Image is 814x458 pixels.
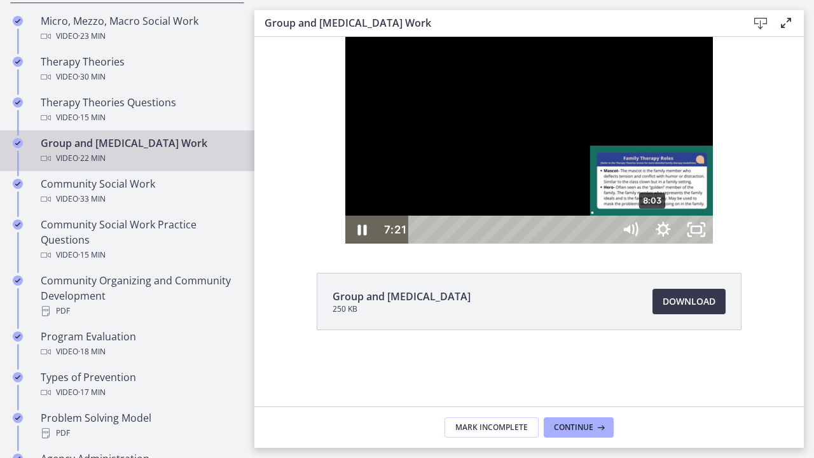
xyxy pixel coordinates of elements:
[41,191,239,207] div: Video
[41,29,239,44] div: Video
[13,372,23,382] i: Completed
[13,57,23,67] i: Completed
[41,426,239,441] div: PDF
[41,370,239,400] div: Types of Prevention
[359,179,392,207] button: Mute
[41,329,239,359] div: Program Evaluation
[455,422,528,433] span: Mark Incomplete
[41,247,239,263] div: Video
[652,289,726,314] a: Download
[41,344,239,359] div: Video
[78,344,106,359] span: · 18 min
[13,275,23,286] i: Completed
[41,69,239,85] div: Video
[13,179,23,189] i: Completed
[13,97,23,108] i: Completed
[78,247,106,263] span: · 15 min
[13,413,23,423] i: Completed
[41,135,239,166] div: Group and [MEDICAL_DATA] Work
[41,176,239,207] div: Community Social Work
[41,410,239,441] div: Problem Solving Model
[544,417,614,438] button: Continue
[41,217,239,263] div: Community Social Work Practice Questions
[13,16,23,26] i: Completed
[78,385,106,400] span: · 17 min
[13,219,23,230] i: Completed
[41,110,239,125] div: Video
[41,385,239,400] div: Video
[392,179,425,207] button: Show settings menu
[13,331,23,342] i: Completed
[41,13,239,44] div: Micro, Mezzo, Macro Social Work
[13,138,23,148] i: Completed
[333,289,471,304] span: Group and [MEDICAL_DATA]
[78,191,106,207] span: · 33 min
[41,273,239,319] div: Community Organizing and Community Development
[41,303,239,319] div: PDF
[78,69,106,85] span: · 30 min
[41,95,239,125] div: Therapy Theories Questions
[445,417,539,438] button: Mark Incomplete
[554,422,593,433] span: Continue
[265,15,728,31] h3: Group and [MEDICAL_DATA] Work
[78,151,106,166] span: · 22 min
[41,54,239,85] div: Therapy Theories
[333,304,471,314] span: 250 KB
[78,110,106,125] span: · 15 min
[78,29,106,44] span: · 23 min
[254,37,804,244] iframe: Video Lesson
[41,151,239,166] div: Video
[663,294,715,309] span: Download
[425,179,459,207] button: Unfullscreen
